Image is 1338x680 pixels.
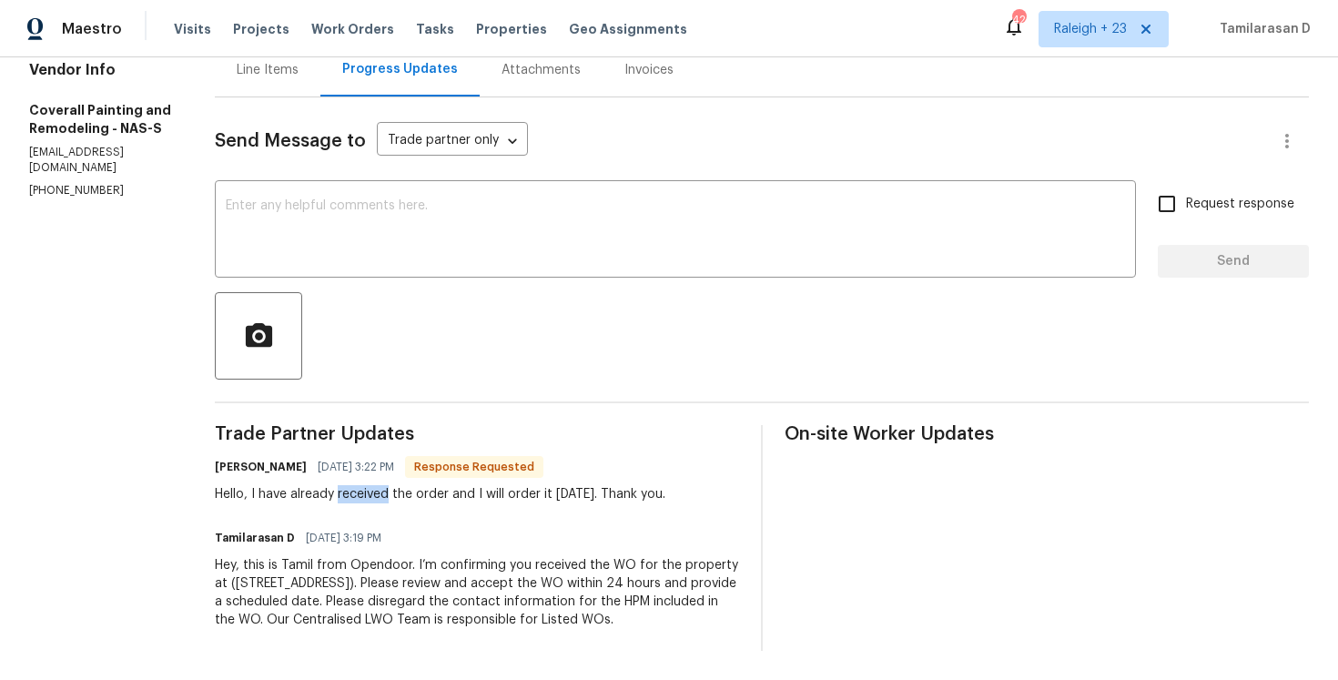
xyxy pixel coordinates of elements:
span: Properties [476,20,547,38]
div: 426 [1012,11,1025,29]
div: Trade partner only [377,127,528,157]
div: Hey, this is Tamil from Opendoor. I’m confirming you received the WO for the property at ([STREET... [215,556,739,629]
span: [DATE] 3:22 PM [318,458,394,476]
span: Tasks [416,23,454,36]
div: Attachments [502,61,581,79]
span: Response Requested [407,458,542,476]
span: Visits [174,20,211,38]
span: On-site Worker Updates [785,425,1309,443]
div: Hello, I have already received the order and I will order it [DATE]. Thank you. [215,485,665,503]
div: Invoices [624,61,674,79]
span: Raleigh + 23 [1054,20,1127,38]
span: Tamilarasan D [1212,20,1311,38]
span: Send Message to [215,132,366,150]
span: [DATE] 3:19 PM [306,529,381,547]
h6: Tamilarasan D [215,529,295,547]
div: Progress Updates [342,60,458,78]
span: Maestro [62,20,122,38]
p: [EMAIL_ADDRESS][DOMAIN_NAME] [29,145,171,176]
h5: Coverall Painting and Remodeling - NAS-S [29,101,171,137]
span: Trade Partner Updates [215,425,739,443]
span: Request response [1186,195,1294,214]
span: Work Orders [311,20,394,38]
h6: [PERSON_NAME] [215,458,307,476]
span: Projects [233,20,289,38]
span: Geo Assignments [569,20,687,38]
h4: Vendor Info [29,61,171,79]
p: [PHONE_NUMBER] [29,183,171,198]
div: Line Items [237,61,299,79]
